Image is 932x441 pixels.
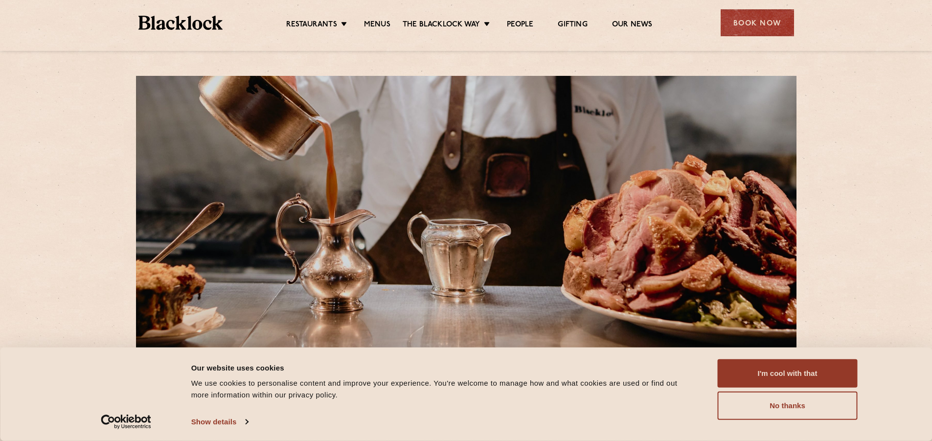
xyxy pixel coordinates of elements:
a: Usercentrics Cookiebot - opens in a new window [83,415,169,429]
a: People [507,20,533,31]
a: Show details [191,415,248,429]
a: Our News [612,20,653,31]
a: The Blacklock Way [403,20,480,31]
div: Our website uses cookies [191,362,696,373]
div: We use cookies to personalise content and improve your experience. You're welcome to manage how a... [191,377,696,401]
a: Gifting [558,20,587,31]
img: BL_Textured_Logo-footer-cropped.svg [138,16,223,30]
button: I'm cool with that [718,359,858,388]
button: No thanks [718,392,858,420]
a: Restaurants [286,20,337,31]
div: Book Now [721,9,794,36]
a: Menus [364,20,390,31]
